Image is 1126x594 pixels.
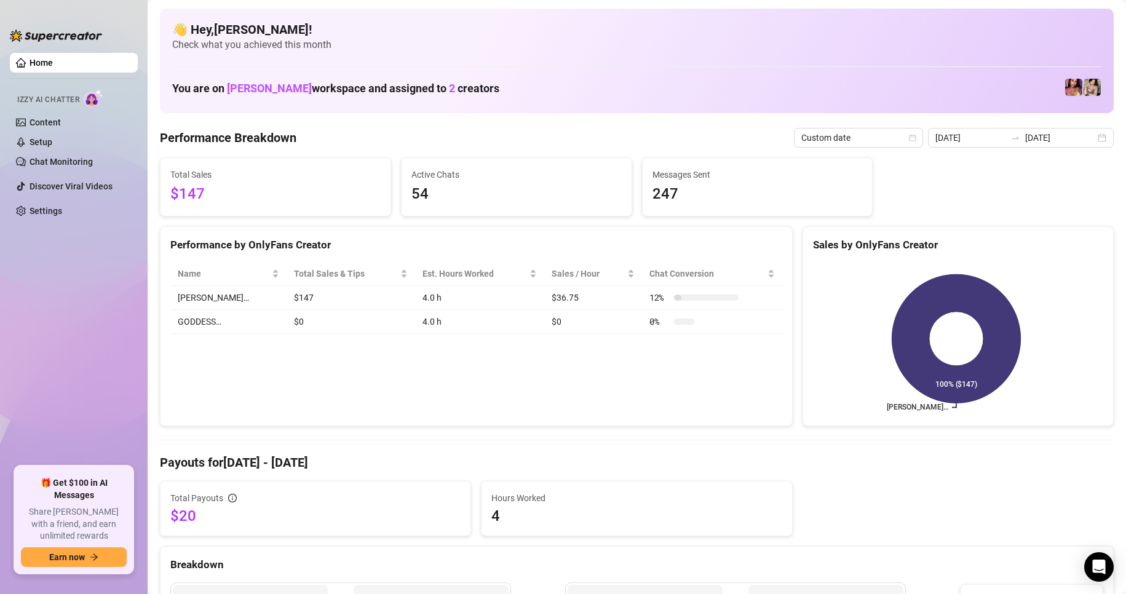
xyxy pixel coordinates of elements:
[178,267,269,280] span: Name
[909,134,916,141] span: calendar
[170,183,381,206] span: $147
[649,315,669,328] span: 0 %
[90,553,98,561] span: arrow-right
[170,556,1103,573] div: Breakdown
[228,494,237,502] span: info-circle
[411,168,622,181] span: Active Chats
[1084,552,1114,582] div: Open Intercom Messenger
[544,310,642,334] td: $0
[170,286,287,310] td: [PERSON_NAME]…
[30,157,93,167] a: Chat Monitoring
[652,183,863,206] span: 247
[544,262,642,286] th: Sales / Hour
[415,286,544,310] td: 4.0 h
[172,38,1101,52] span: Check what you achieved this month
[49,552,85,562] span: Earn now
[552,267,625,280] span: Sales / Hour
[649,291,669,304] span: 12 %
[287,262,415,286] th: Total Sales & Tips
[1025,131,1095,145] input: End date
[652,168,863,181] span: Messages Sent
[1084,79,1101,96] img: Jenna
[21,506,127,542] span: Share [PERSON_NAME] with a friend, and earn unlimited rewards
[287,310,415,334] td: $0
[491,506,782,526] span: 4
[227,82,312,95] span: [PERSON_NAME]
[170,310,287,334] td: GODDESS…
[21,477,127,501] span: 🎁 Get $100 in AI Messages
[170,506,461,526] span: $20
[801,129,916,147] span: Custom date
[887,403,948,412] text: [PERSON_NAME]…
[649,267,765,280] span: Chat Conversion
[160,129,296,146] h4: Performance Breakdown
[294,267,398,280] span: Total Sales & Tips
[287,286,415,310] td: $147
[170,491,223,505] span: Total Payouts
[642,262,782,286] th: Chat Conversion
[172,82,499,95] h1: You are on workspace and assigned to creators
[17,94,79,106] span: Izzy AI Chatter
[30,206,62,216] a: Settings
[935,131,1005,145] input: Start date
[172,21,1101,38] h4: 👋 Hey, [PERSON_NAME] !
[422,267,527,280] div: Est. Hours Worked
[10,30,102,42] img: logo-BBDzfeDw.svg
[30,58,53,68] a: Home
[491,491,782,505] span: Hours Worked
[21,547,127,567] button: Earn nowarrow-right
[449,82,455,95] span: 2
[411,183,622,206] span: 54
[170,262,287,286] th: Name
[30,117,61,127] a: Content
[30,181,113,191] a: Discover Viral Videos
[1010,133,1020,143] span: to
[170,237,782,253] div: Performance by OnlyFans Creator
[1065,79,1082,96] img: GODDESS
[1010,133,1020,143] span: swap-right
[84,89,103,107] img: AI Chatter
[160,454,1114,471] h4: Payouts for [DATE] - [DATE]
[170,168,381,181] span: Total Sales
[544,286,642,310] td: $36.75
[813,237,1103,253] div: Sales by OnlyFans Creator
[30,137,52,147] a: Setup
[415,310,544,334] td: 4.0 h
